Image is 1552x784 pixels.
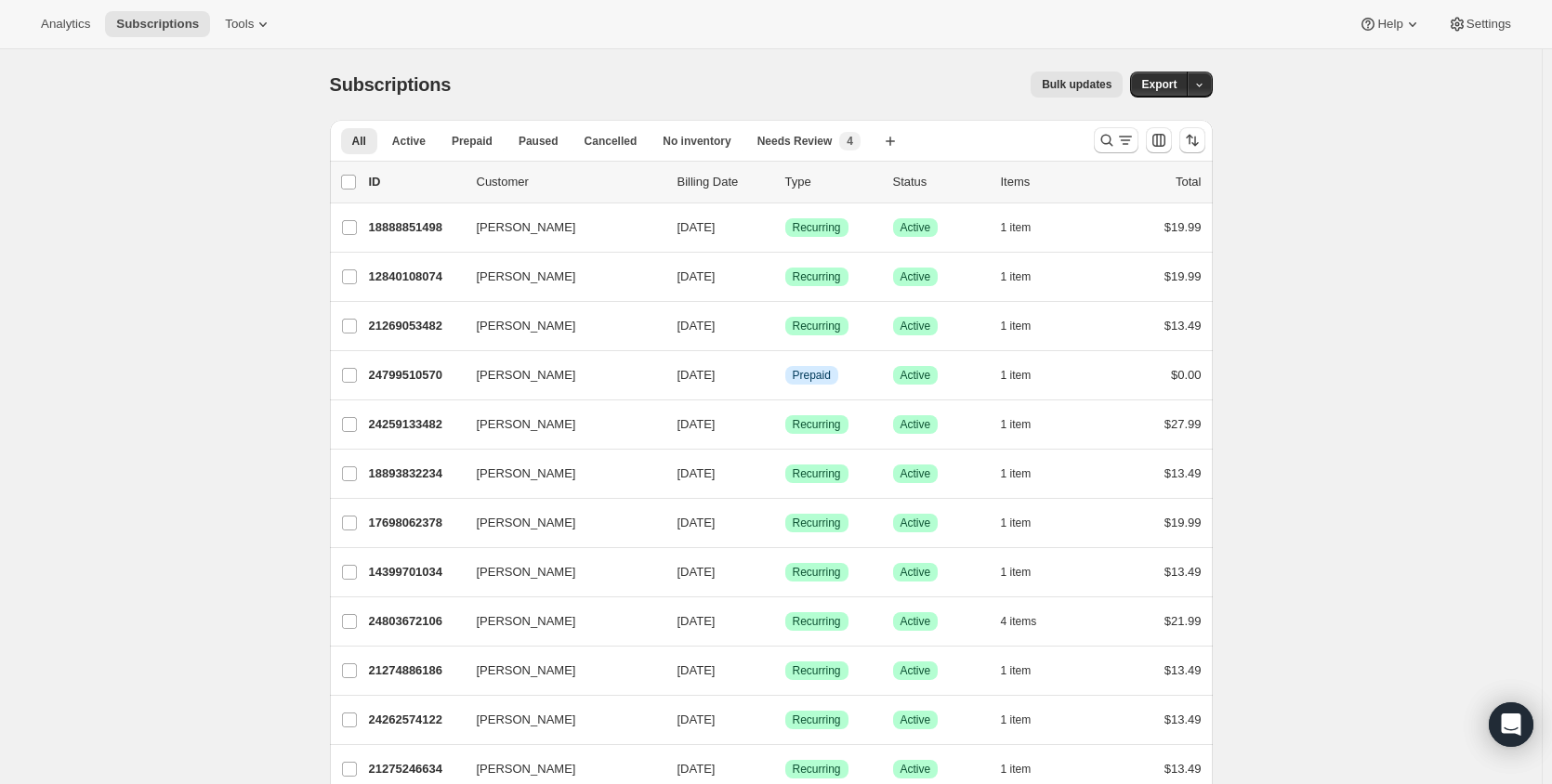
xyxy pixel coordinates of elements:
[1001,412,1052,438] button: 1 item
[466,754,651,784] button: [PERSON_NAME]
[1164,319,1202,333] span: $13.49
[793,319,841,333] span: Recurring
[1001,712,1032,727] span: 1 item
[1001,220,1032,235] span: 1 item
[1164,712,1202,726] span: $13.49
[1001,762,1032,777] span: 1 item
[369,268,462,286] p: 12840108074
[1001,362,1052,388] button: 1 item
[1001,658,1052,684] button: 1 item
[477,366,576,385] span: [PERSON_NAME]
[1437,11,1522,37] button: Settings
[1094,127,1138,153] button: Search and filter results
[369,661,462,680] p: 21274886186
[793,368,831,383] span: Prepaid
[477,711,576,729] span: [PERSON_NAME]
[330,74,452,95] span: Subscriptions
[477,563,576,581] span: [PERSON_NAME]
[369,415,462,434] p: 24259133482
[369,173,462,191] p: ID
[1001,707,1052,733] button: 1 item
[793,712,841,727] span: Recurring
[677,712,716,726] span: [DATE]
[1164,220,1202,234] span: $19.99
[901,417,931,432] span: Active
[1001,756,1052,782] button: 1 item
[369,559,1202,585] div: 14399701034[PERSON_NAME][DATE]SuccessRecurringSuccessActive1 item$13.49
[477,415,576,434] span: [PERSON_NAME]
[1467,17,1511,32] span: Settings
[1001,417,1032,432] span: 1 item
[466,410,651,439] button: [PERSON_NAME]
[1001,510,1052,536] button: 1 item
[369,412,1202,438] div: 24259133482[PERSON_NAME][DATE]SuccessRecurringSuccessActive1 item$27.99
[1001,269,1032,284] span: 1 item
[452,134,493,149] span: Prepaid
[369,514,462,532] p: 17698062378
[116,17,199,32] span: Subscriptions
[793,466,841,481] span: Recurring
[1001,614,1037,629] span: 4 items
[466,459,651,489] button: [PERSON_NAME]
[466,705,651,735] button: [PERSON_NAME]
[1164,565,1202,579] span: $13.49
[369,658,1202,684] div: 21274886186[PERSON_NAME][DATE]SuccessRecurringSuccessActive1 item$13.49
[677,466,716,480] span: [DATE]
[1164,269,1202,283] span: $19.99
[901,712,931,727] span: Active
[793,762,841,777] span: Recurring
[901,368,931,383] span: Active
[677,173,770,191] p: Billing Date
[466,213,651,242] button: [PERSON_NAME]
[1176,173,1201,191] p: Total
[901,220,931,235] span: Active
[352,134,366,149] span: All
[477,173,663,191] p: Customer
[1001,466,1032,481] span: 1 item
[1001,608,1058,634] button: 4 items
[677,368,716,382] span: [DATE]
[677,614,716,628] span: [DATE]
[30,11,101,37] button: Analytics
[477,218,576,237] span: [PERSON_NAME]
[105,11,210,37] button: Subscriptions
[901,663,931,678] span: Active
[1377,17,1402,32] span: Help
[1179,127,1205,153] button: Sort the results
[477,317,576,335] span: [PERSON_NAME]
[847,134,853,149] span: 4
[41,17,90,32] span: Analytics
[1001,173,1094,191] div: Items
[1001,461,1052,487] button: 1 item
[369,218,462,237] p: 18888851498
[369,510,1202,536] div: 17698062378[PERSON_NAME][DATE]SuccessRecurringSuccessActive1 item$19.99
[1164,614,1202,628] span: $21.99
[369,707,1202,733] div: 24262574122[PERSON_NAME][DATE]SuccessRecurringSuccessActive1 item$13.49
[1001,264,1052,290] button: 1 item
[793,417,841,432] span: Recurring
[793,220,841,235] span: Recurring
[369,173,1202,191] div: IDCustomerBilling DateTypeStatusItemsTotal
[893,173,986,191] p: Status
[901,269,931,284] span: Active
[477,268,576,286] span: [PERSON_NAME]
[1130,72,1188,98] button: Export
[1164,762,1202,776] span: $13.49
[1001,368,1032,383] span: 1 item
[663,134,730,149] span: No inventory
[369,464,462,483] p: 18893832234
[1164,663,1202,677] span: $13.49
[225,17,254,32] span: Tools
[369,317,462,335] p: 21269053482
[466,607,651,636] button: [PERSON_NAME]
[369,608,1202,634] div: 24803672106[PERSON_NAME][DATE]SuccessRecurringSuccessActive4 items$21.99
[477,612,576,631] span: [PERSON_NAME]
[785,173,878,191] div: Type
[901,565,931,580] span: Active
[369,362,1202,388] div: 24799510570[PERSON_NAME][DATE]InfoPrepaidSuccessActive1 item$0.00
[369,760,462,778] p: 21275246634
[1001,663,1032,678] span: 1 item
[901,319,931,333] span: Active
[677,319,716,333] span: [DATE]
[677,565,716,579] span: [DATE]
